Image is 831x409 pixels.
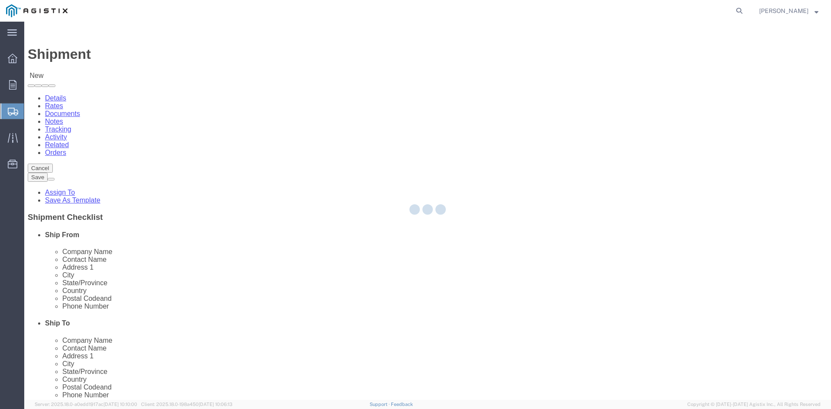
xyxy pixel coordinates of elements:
span: [DATE] 10:06:13 [199,402,232,407]
a: Feedback [391,402,413,407]
a: Support [370,402,391,407]
img: logo [6,4,68,17]
span: Amanda Brown [759,6,808,16]
span: Server: 2025.18.0-a0edd1917ac [35,402,137,407]
button: [PERSON_NAME] [759,6,819,16]
span: Client: 2025.18.0-198a450 [141,402,232,407]
span: [DATE] 10:10:00 [103,402,137,407]
span: Copyright © [DATE]-[DATE] Agistix Inc., All Rights Reserved [687,401,821,408]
